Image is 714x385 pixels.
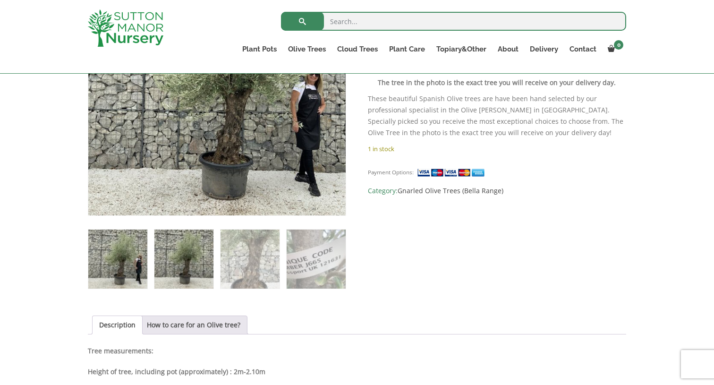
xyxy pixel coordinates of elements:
p: 1 in stock [368,143,626,154]
a: 0 [602,43,626,56]
a: Plant Care [383,43,431,56]
img: Gnarled Olive Tree J665 - Image 2 [154,230,213,289]
a: Description [99,316,136,334]
strong: Tree measurements: [88,346,153,355]
a: Delivery [524,43,564,56]
a: Topiary&Other [431,43,492,56]
p: These beautiful Spanish Olive trees are have been hand selected by our professional specialist in... [368,93,626,138]
img: Gnarled Olive Tree J665 [88,230,147,289]
a: Contact [564,43,602,56]
a: Plant Pots [237,43,282,56]
input: Search... [281,12,626,31]
a: Olive Trees [282,43,331,56]
b: Height of tree, including pot (approximately) : 2m-2.10m [88,367,265,376]
span: 0 [614,40,623,50]
a: Gnarled Olive Trees (Bella Range) [398,186,503,195]
img: Gnarled Olive Tree J665 - Image 4 [287,230,346,289]
strong: The tree in the photo is the exact tree you will receive on your delivery day. [378,78,616,87]
a: How to care for an Olive tree? [147,316,240,334]
span: Category: [368,185,626,197]
a: Cloud Trees [331,43,383,56]
img: payment supported [417,168,488,178]
a: About [492,43,524,56]
img: logo [88,9,163,47]
small: Payment Options: [368,169,414,176]
img: Gnarled Olive Tree J665 - Image 3 [221,230,280,289]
